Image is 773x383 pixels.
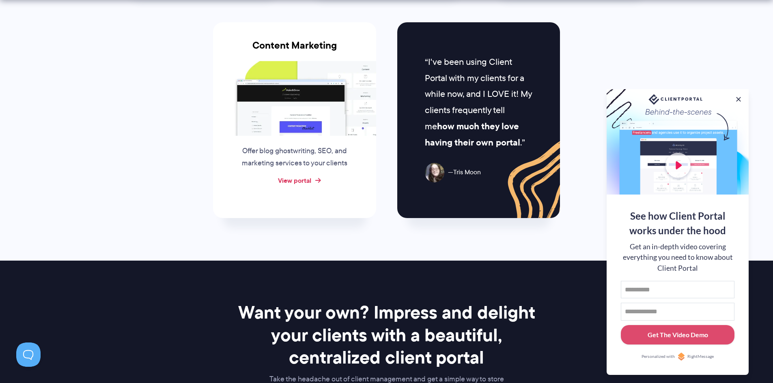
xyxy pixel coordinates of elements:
p: Offer blog ghostwriting, SEO, and marketing services to your clients [233,145,356,169]
h2: Want your own? Impress and delight your clients with a beautiful, centralized client portal [225,301,549,368]
strong: how much they love having their own portal [425,120,520,149]
button: Get The Video Demo [621,325,734,345]
p: I've been using Client Portal with my clients for a while now, and I LOVE it! My clients frequent... [425,54,532,151]
iframe: Toggle Customer Support [16,342,41,367]
a: View portal [278,175,311,185]
h3: Content Marketing [213,40,376,61]
img: Personalized with RightMessage [677,353,685,361]
div: See how Client Portal works under the hood [621,209,734,238]
div: Get The Video Demo [648,330,708,340]
span: Tris Moon [448,167,481,178]
span: Personalized with [642,353,675,360]
a: Personalized withRightMessage [621,353,734,361]
span: RightMessage [687,353,714,360]
div: Get an in-depth video covering everything you need to know about Client Portal [621,242,734,274]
